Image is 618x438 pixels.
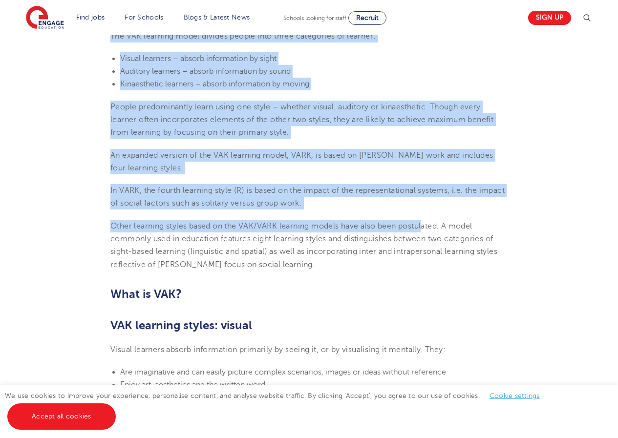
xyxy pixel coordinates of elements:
span: Are imaginative and can easily picture complex scenarios, images or ideas without reference [120,368,446,376]
span: Auditory learners – absorb information by sound [120,67,291,76]
span: Kinaesthetic learners – absorb information by moving [120,80,309,88]
a: Sign up [528,11,571,25]
span: Recruit [356,14,379,21]
span: People predominantly learn using one style – whether visual, auditory or kinaesthetic. Though eve... [110,103,493,137]
span: Other learning styles based on the VAK/VARK learning models have also been postulated. A model co... [110,222,497,269]
span: Enjoy art, aesthetics and the written word [120,380,265,389]
span: The VAK learning model divides people into three categories of learner: [110,32,376,41]
a: For Schools [125,14,163,21]
img: Engage Education [26,6,64,30]
a: Find jobs [76,14,105,21]
span: An expanded version of the VAK learning model, VARK, is based on [PERSON_NAME] work and includes ... [110,151,493,172]
span: Visual learners – absorb information by sight [120,54,277,63]
span: Schools looking for staff [283,15,346,21]
span: In VARK, the fourth learning style (R) is based on the impact of the representational systems, i.... [110,186,505,208]
b: VAK learning styles: visual [110,318,252,332]
a: Recruit [348,11,386,25]
span: Visual learners absorb information primarily by seeing it, or by visualising it mentally. They: [110,345,446,354]
a: Accept all cookies [7,403,116,430]
a: Cookie settings [490,392,540,399]
span: We use cookies to improve your experience, personalise content, and analyse website traffic. By c... [5,392,550,420]
a: Blogs & Latest News [184,14,250,21]
h2: What is VAK? [110,286,508,302]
